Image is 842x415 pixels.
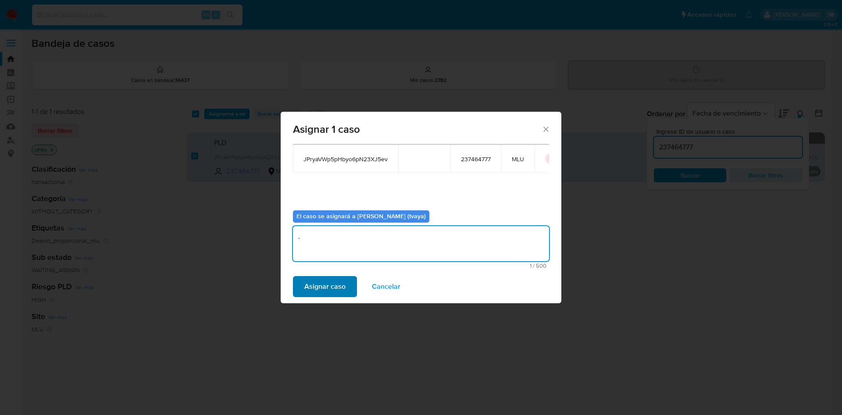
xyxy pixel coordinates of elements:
[360,276,412,297] button: Cancelar
[303,155,388,163] span: JPryaVWp5pHbyo6pN23XJ5ev
[293,124,542,135] span: Asignar 1 caso
[304,277,346,296] span: Asignar caso
[293,226,549,261] textarea: .
[542,125,549,133] button: Cerrar ventana
[293,276,357,297] button: Asignar caso
[281,112,561,303] div: assign-modal
[512,155,524,163] span: MLU
[296,212,426,220] b: El caso se asignará a [PERSON_NAME] (tvaya)
[461,155,491,163] span: 237464777
[372,277,400,296] span: Cancelar
[545,153,556,164] button: icon-button
[296,263,546,269] span: Máximo 500 caracteres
